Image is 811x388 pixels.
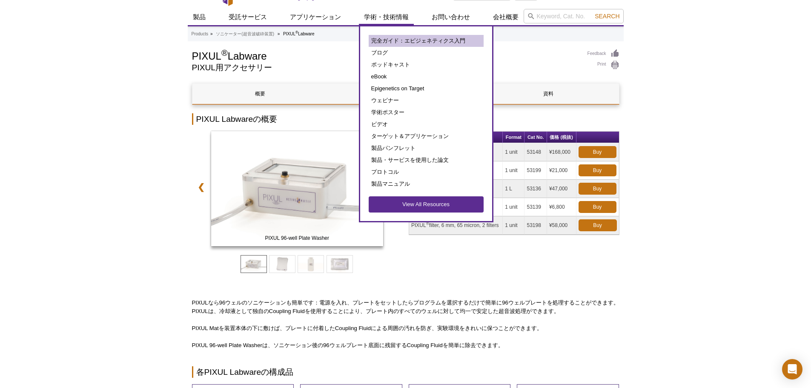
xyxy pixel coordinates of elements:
a: 構成品 [336,83,472,104]
sup: ® [295,30,298,34]
p: PIXUL Matを装置本体の下に敷けば、プレートに付着したCoupling Fluidによる周囲の汚れを防ぎ、実験環境をきれいに保つことができます。 [192,324,619,333]
td: 53148 [524,143,547,161]
td: ¥47,000 [547,180,576,198]
a: ターゲット＆アプリケーション [369,130,484,142]
td: 1 unit [503,161,524,180]
a: 会社概要 [488,9,524,25]
a: Buy [579,164,616,176]
li: » [210,32,213,36]
a: Buy [579,183,616,195]
a: ❮ [192,177,210,197]
th: Format [503,132,524,143]
a: 製品マニュアル [369,178,484,190]
sup: ® [221,48,228,57]
a: 資料 [481,83,616,104]
img: PIXUL Plate Washer [211,131,384,246]
td: 1 unit [503,143,524,161]
a: eBook [369,71,484,83]
a: お問い合わせ [427,9,475,25]
td: 53139 [524,198,547,216]
div: Open Intercom Messenger [782,359,802,379]
a: 完全ガイド：エピジェネティクス入門 [369,35,484,47]
input: Keyword, Cat. No. [524,9,624,23]
h2: 各PIXUL Labwareの構成品 [192,366,619,378]
a: 製品パンフレット [369,142,484,154]
sup: ® [426,221,429,226]
a: ウェビナー [369,95,484,106]
th: 価格 (税抜) [547,132,576,143]
a: View All Resources [369,196,484,213]
a: 製品・サービスを使用した論文 [369,154,484,166]
a: Buy [579,146,616,158]
td: 1 unit [503,198,524,216]
td: 1 L [503,180,524,198]
a: 学術・技術情報 [359,9,414,25]
li: » [278,32,280,36]
td: ¥168,000 [547,143,576,161]
th: Cat No. [524,132,547,143]
td: 53198 [524,216,547,235]
td: 1 unit [503,216,524,235]
td: 53136 [524,180,547,198]
a: ソニケーター(超音波破砕装置) [216,30,274,38]
h1: PIXUL Labware [192,49,579,62]
a: 学術ポスター [369,106,484,118]
a: ブログ [369,47,484,59]
a: PIXUL 96-well Plate Washer [211,131,384,249]
button: Search [592,12,622,20]
span: PIXUL 96-well Plate Washer [213,234,381,242]
span: Search [595,13,619,20]
a: Buy [579,201,616,213]
a: Buy [579,219,617,231]
a: Print [587,60,619,70]
p: PIXUL 96-well Plate Washerは、ソニケーション後の96ウェルプレート底面に残留するCoupling Fluidを簡単に除去できます。 [192,341,619,350]
td: 53199 [524,161,547,180]
a: 概要 [192,83,328,104]
td: ¥6,800 [547,198,576,216]
h2: PIXUL Labwareの概要 [192,113,619,125]
td: ¥58,000 [547,216,576,235]
a: 製品 [188,9,211,25]
p: PIXULなら96ウェルのソニケーションも簡単です：電源を入れ、プレートをセットしたらプログラムを選択するだけで簡単に96ウェルプレートを処理することができます。PIXULは、冷却液として独自の... [192,299,619,316]
a: 受託サービス [224,9,272,25]
td: PIXUL filter, 6 mm, 65 micron, 2 filters [409,216,503,235]
a: Feedback [587,49,619,58]
a: プロトコル [369,166,484,178]
a: ビデオ [369,118,484,130]
a: Products [192,30,208,38]
a: ポッドキャスト [369,59,484,71]
a: Epigenetics on Target [369,83,484,95]
h2: PIXUL用アクセサリー [192,64,579,72]
td: ¥21,000 [547,161,576,180]
li: PIXUL Labware [283,32,314,36]
a: アプリケーション [285,9,346,25]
